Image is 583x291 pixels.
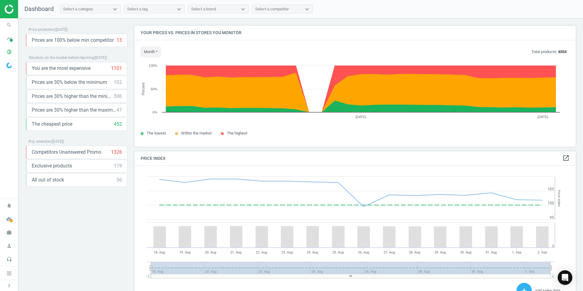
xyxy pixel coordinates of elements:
[111,149,122,156] div: 1326
[558,49,567,54] b: 4354
[255,6,289,12] div: Select a competitor
[557,190,561,207] tspan: Price Index
[154,250,165,254] tspan: 18. Aug
[147,131,166,135] span: The lowest
[358,250,369,254] tspan: 26. Aug
[149,64,157,67] text: 100%
[32,177,64,183] span: All out of stock
[116,37,122,44] div: 13
[3,19,15,31] i: search
[6,63,12,68] img: wGWNvw8QSZomAAAAABJRU5ErkJggg==
[3,33,15,44] i: timeline
[558,270,572,285] div: Open Intercom Messenger
[538,115,548,119] tspan: [DATE]
[562,154,570,162] a: open_in_new
[512,250,521,254] tspan: 1. Sep
[5,5,48,14] img: ajHJNr6hYgQAAAAASUVORK5CYII=
[3,200,15,211] i: notifications
[230,250,241,254] tspan: 21. Aug
[32,37,114,44] span: Prices are 100% below min competitor
[5,282,13,289] i: chevron_right
[548,201,554,205] text: 100
[116,177,122,183] div: 56
[281,250,293,254] tspan: 23. Aug
[179,250,191,254] tspan: 19. Aug
[29,139,51,144] span: Pay attention
[384,250,395,254] tspan: 27. Aug
[485,250,497,254] tspan: 31. Aug
[32,79,107,86] span: Prices are 30% below the minimum
[2,282,17,289] button: chevron_right
[116,107,122,113] div: 47
[29,56,94,60] span: Situation on the market before repricing
[32,163,72,169] span: Exclusive products
[32,107,116,113] span: Prices are 30% higher than the maximal
[32,149,101,156] span: Competitors Unanswered Promo
[256,250,267,254] tspan: 22. Aug
[32,65,91,72] span: You are the most expensive
[3,253,15,265] i: headset_mic
[94,56,107,60] span: ( [DATE] )
[29,27,55,32] span: Price protection
[141,82,145,95] tspan: Percent
[191,6,216,12] div: Select a brand
[111,65,122,72] div: 1101
[32,93,114,100] span: Prices are 30% higher than the minimum
[134,151,576,166] h4: Price Index
[151,87,157,91] text: 50%
[114,163,122,169] div: 119
[460,250,471,254] tspan: 30. Aug
[3,227,15,238] i: work
[552,244,554,248] text: 0
[134,26,576,40] h4: Your prices vs. prices in stores you monitor
[409,250,420,254] tspan: 28. Aug
[181,131,212,135] span: Within the market
[3,46,15,58] i: pie_chart_outlined
[531,49,567,55] p: Total products:
[307,250,318,254] tspan: 24. Aug
[356,115,366,119] tspan: [DATE]
[550,215,554,220] text: 95
[205,250,216,254] tspan: 20. Aug
[227,131,247,135] span: The highest
[114,93,122,100] div: 306
[152,110,157,114] text: 0%
[141,46,161,57] button: month
[114,121,122,128] div: 452
[55,27,68,32] span: ( [DATE] )
[114,79,122,86] div: 102
[32,121,72,128] span: The cheapest price
[24,5,54,13] span: Dashboard
[3,213,15,225] i: cloud_done
[435,250,446,254] tspan: 29. Aug
[51,139,64,144] span: ( [DATE] )
[548,187,554,191] text: 105
[332,250,344,254] tspan: 25. Aug
[3,240,15,252] i: person
[63,6,93,12] div: Select a category
[127,6,148,12] div: Select a tag
[538,250,547,254] tspan: 2. Sep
